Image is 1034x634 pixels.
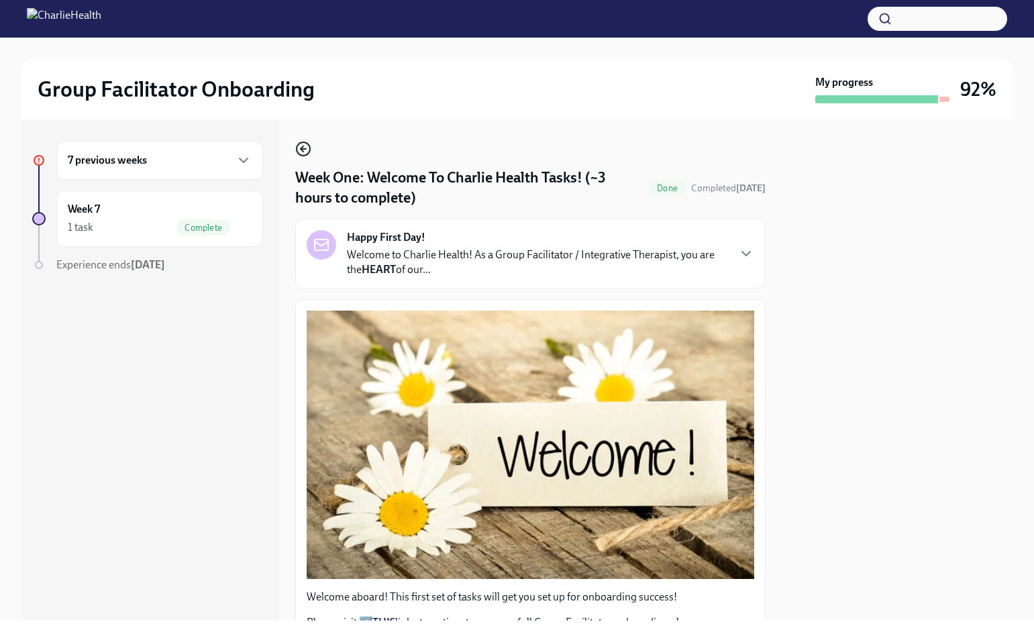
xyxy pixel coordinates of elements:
div: 1 task [68,220,93,235]
p: Please visit ➡️ link at any time to see your full Group Facilitator onboarding plan. [307,615,754,630]
span: Done [649,183,686,193]
strong: [DATE] [131,258,165,271]
strong: Happy First Day! [347,230,425,245]
div: 7 previous weeks [56,141,263,180]
img: CharlieHealth [27,8,101,30]
a: Week 71 taskComplete [32,191,263,247]
strong: [DATE] [736,182,766,194]
p: Welcome to Charlie Health! As a Group Facilitator / Integrative Therapist, you are the of our... [347,248,727,277]
span: June 17th, 2025 16:07 [691,182,766,195]
button: Zoom image [307,311,754,579]
a: THIS [372,616,395,629]
h2: Group Facilitator Onboarding [38,76,315,103]
span: Complete [176,223,230,233]
p: Welcome aboard! This first set of tasks will get you set up for onboarding success! [307,590,754,604]
strong: HEART [362,263,396,276]
h6: Week 7 [68,202,100,217]
span: Experience ends [56,258,165,271]
span: Completed [691,182,766,194]
h4: Week One: Welcome To Charlie Health Tasks! (~3 hours to complete) [295,168,643,208]
h6: 7 previous weeks [68,153,147,168]
h3: 92% [960,77,996,101]
strong: My progress [815,75,873,90]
